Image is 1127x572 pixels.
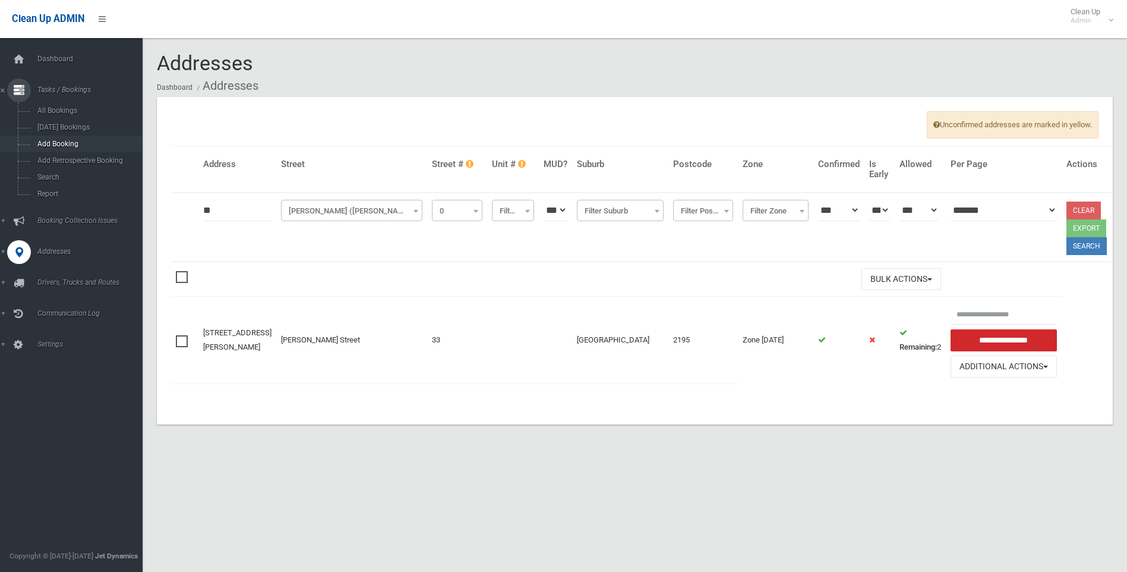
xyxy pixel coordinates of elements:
[1066,159,1107,169] h4: Actions
[203,328,272,351] a: [STREET_ADDRESS][PERSON_NAME]
[818,159,860,169] h4: Confirmed
[10,552,93,560] span: Copyright © [DATE]-[DATE]
[1071,16,1100,25] small: Admin
[577,159,664,169] h4: Suburb
[284,203,419,219] span: Kathleen Street (WILEY PARK)
[746,203,806,219] span: Filter Zone
[544,159,568,169] h4: MUD?
[34,278,151,287] span: Drivers, Trucks and Routes
[34,55,151,63] span: Dashboard
[34,123,141,131] span: [DATE] Bookings
[927,111,1098,139] span: Unconfirmed addresses are marked in yellow.
[157,51,253,75] span: Addresses
[869,159,890,179] h4: Is Early
[276,297,427,384] td: [PERSON_NAME] Street
[743,159,809,169] h4: Zone
[34,173,141,181] span: Search
[668,297,738,384] td: 2195
[895,297,946,384] td: 2
[427,297,487,384] td: 33
[495,203,531,219] span: Filter Unit #
[203,159,272,169] h4: Address
[194,75,258,97] li: Addresses
[34,247,151,256] span: Addresses
[34,140,141,148] span: Add Booking
[34,156,141,165] span: Add Retrospective Booking
[580,203,661,219] span: Filter Suburb
[743,200,809,221] span: Filter Zone
[34,216,151,225] span: Booking Collection Issues
[673,200,733,221] span: Filter Postcode
[1065,7,1112,25] span: Clean Up
[34,86,151,94] span: Tasks / Bookings
[157,83,192,92] a: Dashboard
[12,13,84,24] span: Clean Up ADMIN
[676,203,730,219] span: Filter Postcode
[1066,237,1107,255] button: Search
[281,159,422,169] h4: Street
[1066,202,1101,219] a: Clear
[899,342,937,351] strong: Remaining:
[572,297,668,384] td: [GEOGRAPHIC_DATA]
[492,159,534,169] h4: Unit #
[34,309,151,318] span: Communication Log
[432,200,482,221] span: 0
[281,200,422,221] span: Kathleen Street (WILEY PARK)
[34,190,141,198] span: Report
[861,268,941,290] button: Bulk Actions
[1066,219,1106,237] button: Export
[34,106,141,115] span: All Bookings
[95,552,138,560] strong: Jet Dynamics
[899,159,941,169] h4: Allowed
[738,297,813,384] td: Zone [DATE]
[577,200,664,221] span: Filter Suburb
[492,200,534,221] span: Filter Unit #
[673,159,733,169] h4: Postcode
[951,159,1057,169] h4: Per Page
[34,340,151,348] span: Settings
[432,159,482,169] h4: Street #
[951,356,1057,378] button: Additional Actions
[435,203,479,219] span: 0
